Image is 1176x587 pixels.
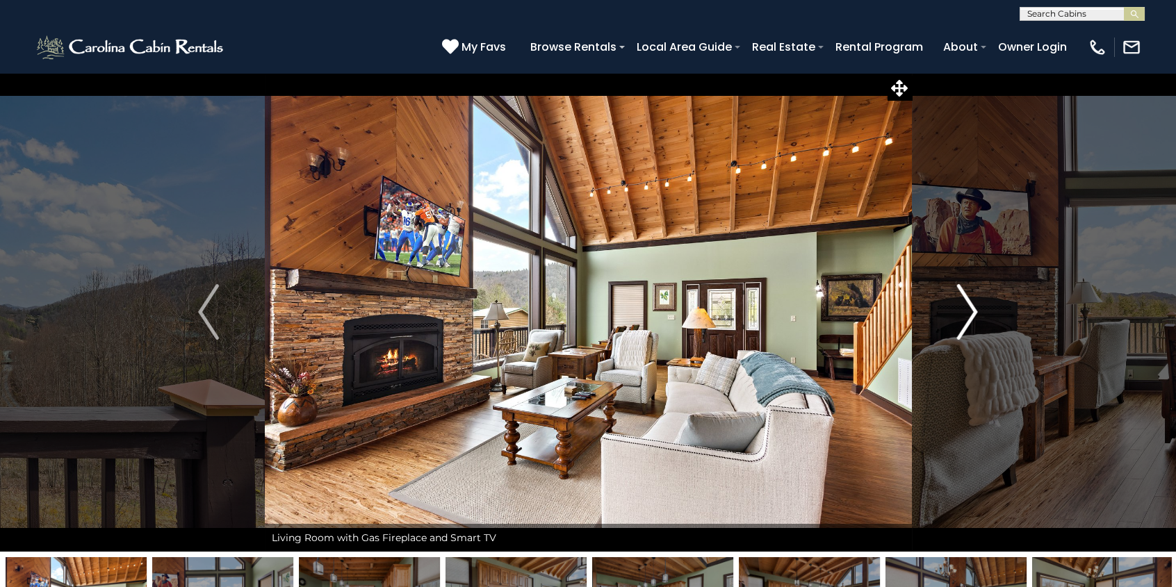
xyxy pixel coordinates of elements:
a: Local Area Guide [630,35,739,59]
a: About [936,35,985,59]
img: arrow [957,284,978,340]
img: White-1-2.png [35,33,227,61]
button: Next [911,72,1024,552]
a: Real Estate [745,35,822,59]
img: mail-regular-white.png [1122,38,1141,57]
span: My Favs [462,38,506,56]
img: phone-regular-white.png [1088,38,1107,57]
div: Living Room with Gas Fireplace and Smart TV [265,524,912,552]
img: arrow [198,284,219,340]
button: Previous [152,72,265,552]
a: My Favs [442,38,509,56]
a: Owner Login [991,35,1074,59]
a: Rental Program [828,35,930,59]
a: Browse Rentals [523,35,623,59]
